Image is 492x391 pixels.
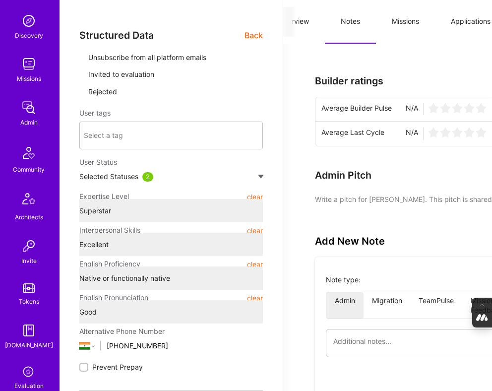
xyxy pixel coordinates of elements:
div: Invite [21,256,37,266]
i: icon Next [286,18,293,25]
img: star [464,103,474,113]
div: 2 [142,172,153,182]
span: Back [245,30,263,42]
span: Average Builder Pulse [321,103,392,116]
span: Invited to evaluation [88,70,154,78]
img: tokens [23,283,35,293]
span: Expertise Level [79,188,129,205]
button: clear [247,255,263,273]
div: Architects [15,212,43,222]
img: discovery [19,11,39,31]
span: Rejected [88,87,117,96]
img: star [464,128,474,137]
i: Edit [377,160,384,167]
span: N/A [406,128,418,140]
img: Architects [17,189,41,212]
img: star [440,103,450,113]
div: Select a tag [84,131,123,141]
span: Average Last Cycle [321,128,384,140]
input: +1 (000) 000-0000 [107,334,263,358]
span: Prevent Prepay [92,362,143,372]
div: Missions [17,74,41,84]
span: N/A [406,103,418,116]
div: Tokens [19,297,39,307]
li: TeamPulse [411,292,463,319]
img: Community [17,141,41,165]
span: Structured Data [79,30,154,42]
div: Admin [20,118,38,128]
li: Migration [364,292,411,319]
img: star [452,103,462,113]
img: guide book [19,321,39,340]
img: star [440,128,450,137]
span: User Status [79,158,117,166]
span: Unsubscribe from all platform emails [88,53,206,62]
h3: Admin Pitch [315,170,371,182]
img: star [476,103,486,113]
i: icon Chevron [251,133,256,138]
div: Evaluation [14,381,44,391]
img: teamwork [19,54,39,74]
span: Alternative Phone Number [79,327,165,335]
span: Selected Statuses [79,172,138,181]
span: English Pronunciation [79,289,148,307]
img: star [476,128,486,137]
label: User tags [79,108,111,118]
img: Invite [19,236,39,256]
img: star [452,128,462,137]
img: caret [258,175,264,179]
li: Admin [326,292,364,319]
img: admin teamwork [19,98,39,118]
i: icon SelectionTeam [20,364,38,381]
h3: Add New Note [315,235,385,247]
span: English Proficiency [79,255,140,273]
span: Interpersonal Skills [79,221,140,239]
div: Community [13,165,45,175]
div: [DOMAIN_NAME] [5,340,53,350]
div: Discovery [15,31,43,41]
img: star [429,103,438,113]
button: clear [247,289,263,307]
button: clear [247,221,263,239]
button: clear [247,188,263,205]
img: star [429,128,438,137]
